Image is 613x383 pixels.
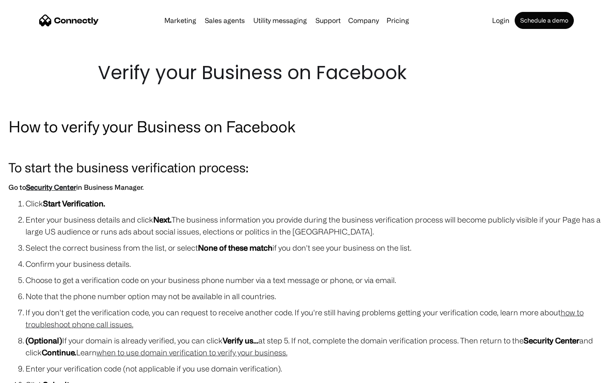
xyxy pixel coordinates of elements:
ul: Language list [17,368,51,380]
li: Choose to get a verification code on your business phone number via a text message or phone, or v... [26,274,604,286]
h6: Go to in Business Manager. [9,181,604,193]
strong: Start Verification. [43,199,105,208]
li: If your domain is already verified, you can click at step 5. If not, complete the domain verifica... [26,334,604,358]
strong: None of these match [198,243,272,252]
a: Marketing [161,17,200,24]
a: Schedule a demo [515,12,574,29]
strong: Security Center [524,336,579,345]
h3: To start the business verification process: [9,157,604,177]
a: when to use domain verification to verify your business. [97,348,287,357]
a: Login [489,17,513,24]
li: If you don't get the verification code, you can request to receive another code. If you're still ... [26,306,604,330]
aside: Language selected: English [9,368,51,380]
li: Confirm your business details. [26,258,604,270]
a: Support [312,17,344,24]
strong: Continue. [42,348,76,357]
li: Select the correct business from the list, or select if you don't see your business on the list. [26,242,604,254]
strong: Verify us... [223,336,258,345]
a: Utility messaging [250,17,310,24]
li: Click [26,197,604,209]
a: Security Center [26,183,76,191]
a: home [39,14,99,27]
div: Company [346,14,381,26]
a: Pricing [383,17,412,24]
strong: Next. [153,215,172,224]
li: Note that the phone number option may not be available in all countries. [26,290,604,302]
li: Enter your business details and click The business information you provide during the business ve... [26,214,604,237]
div: Company [348,14,379,26]
p: ‍ [9,141,604,153]
a: Sales agents [201,17,248,24]
li: Enter your verification code (not applicable if you use domain verification). [26,363,604,374]
h2: How to verify your Business on Facebook [9,116,604,137]
h1: Verify your Business on Facebook [98,60,515,86]
strong: (Optional) [26,336,62,345]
